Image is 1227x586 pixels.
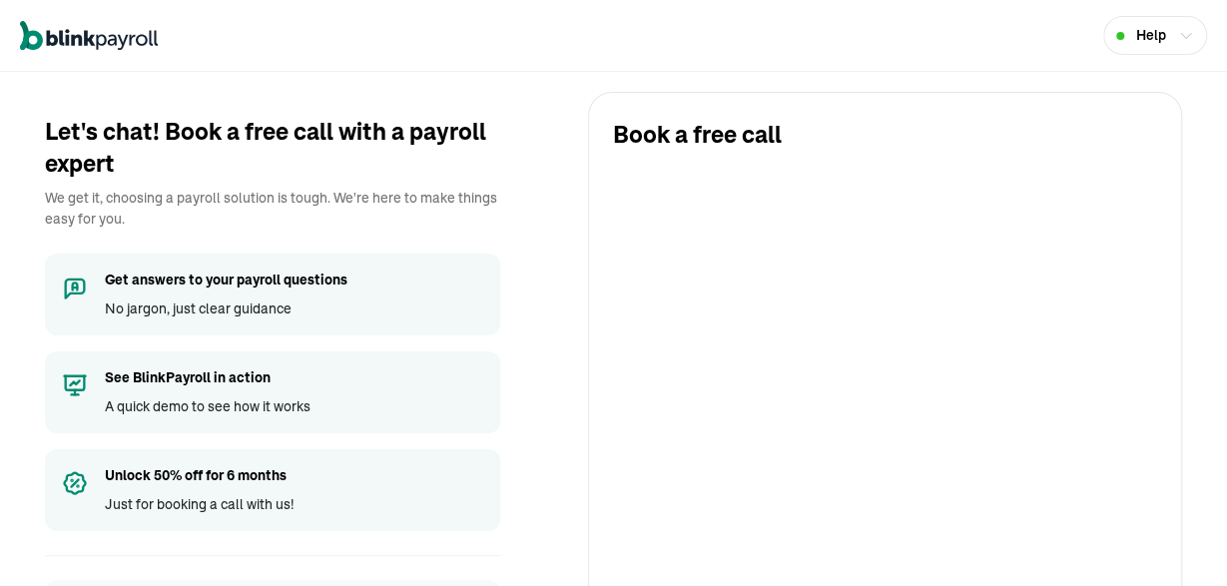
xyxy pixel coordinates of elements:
[105,270,347,291] span: Get answers to your payroll questions
[105,494,295,515] span: Just for booking a call with us!
[105,465,295,486] span: Unlock 50% off for 6 months
[105,367,310,388] span: See BlinkPayroll in action
[1103,16,1207,55] button: Help
[613,117,1157,153] h3: Book a free call
[45,116,500,180] h2: Let's chat! Book a free call with a payroll expert
[1136,25,1166,46] span: Help
[45,188,500,230] p: We get it, choosing a payroll solution is tough. We're here to make things easy for you.
[105,396,310,417] span: A quick demo to see how it works
[1127,490,1227,586] iframe: Chat Widget
[105,298,347,319] span: No jargon, just clear guidance
[20,7,158,65] nav: Global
